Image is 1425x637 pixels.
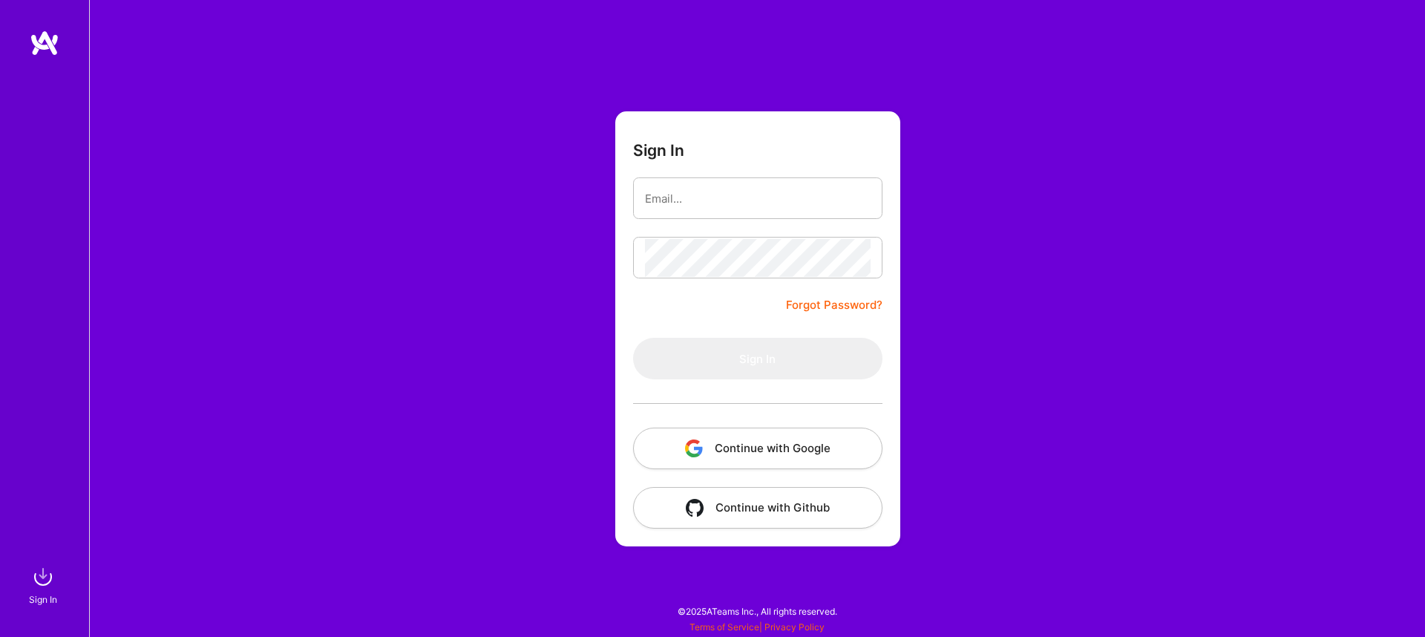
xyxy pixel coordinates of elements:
[689,621,759,633] a: Terms of Service
[764,621,825,633] a: Privacy Policy
[29,592,57,607] div: Sign In
[645,180,871,218] input: Email...
[786,296,882,314] a: Forgot Password?
[31,562,58,607] a: sign inSign In
[685,440,703,457] img: icon
[633,338,882,379] button: Sign In
[689,621,825,633] span: |
[28,562,58,592] img: sign in
[30,30,59,56] img: logo
[633,428,882,469] button: Continue with Google
[633,141,684,160] h3: Sign In
[633,487,882,529] button: Continue with Github
[686,499,704,517] img: icon
[89,592,1425,630] div: © 2025 ATeams Inc., All rights reserved.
